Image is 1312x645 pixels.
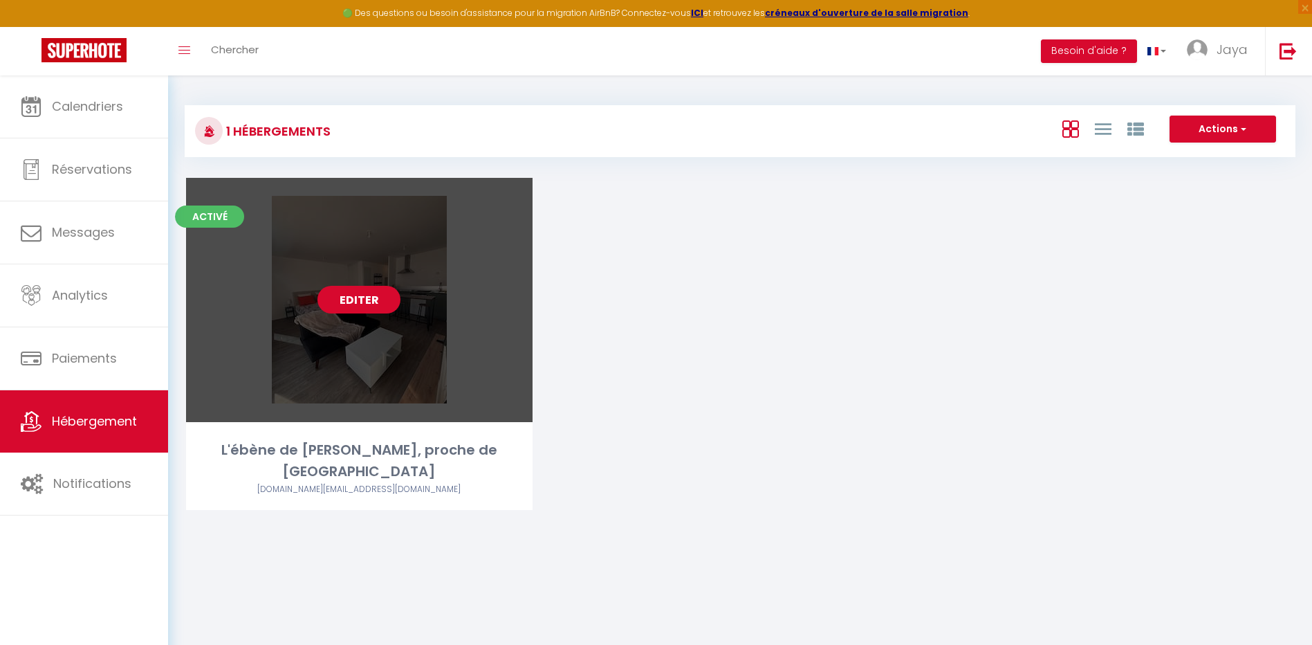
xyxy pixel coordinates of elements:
[53,475,131,492] span: Notifications
[1062,117,1079,140] a: Vue en Box
[11,6,53,47] button: Ouvrir le widget de chat LiveChat
[1279,42,1297,60] img: logout
[317,286,400,314] a: Editer
[765,7,968,19] a: créneaux d'ouverture de la salle migration
[52,412,137,430] span: Hébergement
[691,7,703,19] a: ICI
[52,287,108,304] span: Analytics
[186,439,533,483] div: L'ébène de [PERSON_NAME], proche de [GEOGRAPHIC_DATA]
[186,483,533,496] div: Airbnb
[52,98,123,115] span: Calendriers
[201,27,269,75] a: Chercher
[1127,117,1144,140] a: Vue par Groupe
[223,116,331,147] h3: 1 Hébergements
[52,161,132,178] span: Réservations
[1217,41,1248,58] span: Jaya
[1170,116,1276,143] button: Actions
[41,38,127,62] img: Super Booking
[175,206,244,228] span: Activé
[1187,39,1208,60] img: ...
[1095,117,1111,140] a: Vue en Liste
[1176,27,1265,75] a: ... Jaya
[52,224,115,241] span: Messages
[1041,39,1137,63] button: Besoin d'aide ?
[52,349,117,367] span: Paiements
[211,42,259,57] span: Chercher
